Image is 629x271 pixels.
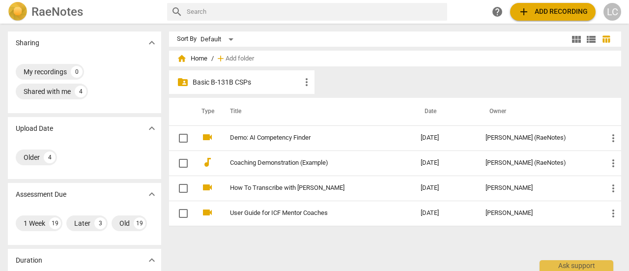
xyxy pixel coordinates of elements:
[607,182,619,194] span: more_vert
[584,32,599,47] button: List view
[226,55,254,62] span: Add folder
[230,184,385,192] a: How To Transcribe with [PERSON_NAME]
[31,5,83,19] h2: RaeNotes
[518,6,530,18] span: add
[486,134,592,142] div: [PERSON_NAME] (RaeNotes)
[230,134,385,142] a: Demo: AI Competency Finder
[601,34,611,44] span: table_chart
[119,218,130,228] div: Old
[540,260,613,271] div: Ask support
[486,184,592,192] div: [PERSON_NAME]
[201,156,213,168] span: audiotrack
[44,151,56,163] div: 4
[413,201,478,226] td: [DATE]
[177,54,207,63] span: Home
[599,32,613,47] button: Table view
[230,210,385,217] a: User Guide for ICF Mentor Coaches
[413,125,478,151] td: [DATE]
[607,132,619,144] span: more_vert
[94,217,106,229] div: 3
[177,76,189,88] span: folder_shared
[218,98,413,125] th: Title
[16,123,53,134] p: Upload Date
[607,157,619,169] span: more_vert
[211,55,214,62] span: /
[193,77,301,88] p: Basic B-131B CSPs
[607,208,619,219] span: more_vert
[413,98,478,125] th: Date
[16,38,39,48] p: Sharing
[201,207,213,218] span: videocam
[24,152,40,162] div: Older
[201,131,213,143] span: videocam
[200,31,237,47] div: Default
[478,98,600,125] th: Owner
[74,218,90,228] div: Later
[301,76,313,88] span: more_vert
[49,217,61,229] div: 19
[24,87,71,96] div: Shared with me
[201,181,213,193] span: videocam
[144,253,159,268] button: Show more
[488,3,506,21] a: Help
[518,6,588,18] span: Add recording
[486,159,592,167] div: [PERSON_NAME] (RaeNotes)
[16,255,42,266] p: Duration
[187,4,443,20] input: Search
[144,187,159,202] button: Show more
[486,210,592,217] div: [PERSON_NAME]
[146,122,158,134] span: expand_more
[413,176,478,201] td: [DATE]
[144,35,159,50] button: Show more
[146,37,158,49] span: expand_more
[585,33,597,45] span: view_list
[216,54,226,63] span: add
[134,217,145,229] div: 19
[24,218,45,228] div: 1 Week
[144,121,159,136] button: Show more
[510,3,596,21] button: Upload
[8,2,159,22] a: LogoRaeNotes
[171,6,183,18] span: search
[603,3,621,21] button: LC
[24,67,67,77] div: My recordings
[177,54,187,63] span: home
[194,98,218,125] th: Type
[571,33,582,45] span: view_module
[146,188,158,200] span: expand_more
[75,86,86,97] div: 4
[177,35,197,43] div: Sort By
[569,32,584,47] button: Tile view
[71,66,83,78] div: 0
[16,189,66,200] p: Assessment Due
[491,6,503,18] span: help
[230,159,385,167] a: Coaching Demonstration (Example)
[146,254,158,266] span: expand_more
[8,2,28,22] img: Logo
[413,151,478,176] td: [DATE]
